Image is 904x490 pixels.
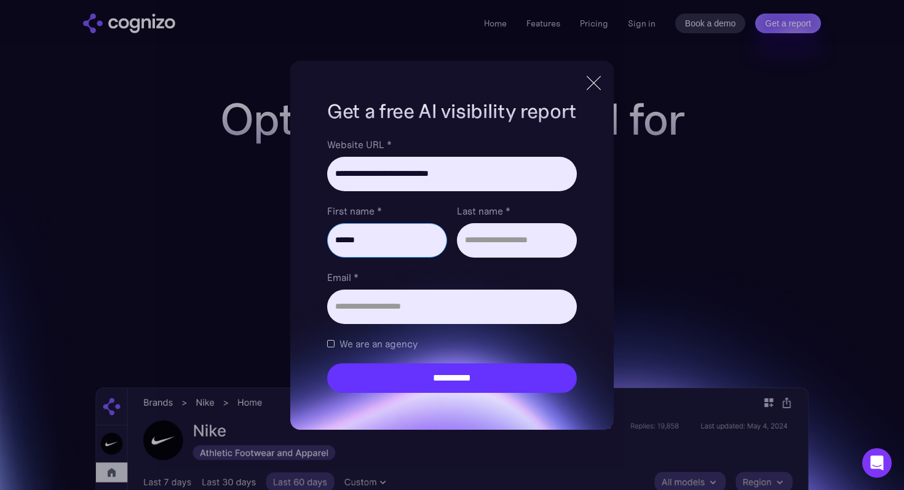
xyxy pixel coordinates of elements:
label: Website URL * [327,137,577,152]
form: Brand Report Form [327,137,577,393]
label: First name * [327,204,447,218]
label: Email * [327,270,577,285]
div: Open Intercom Messenger [862,448,892,478]
label: Last name * [457,204,577,218]
span: We are an agency [339,336,418,351]
h1: Get a free AI visibility report [327,98,577,125]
